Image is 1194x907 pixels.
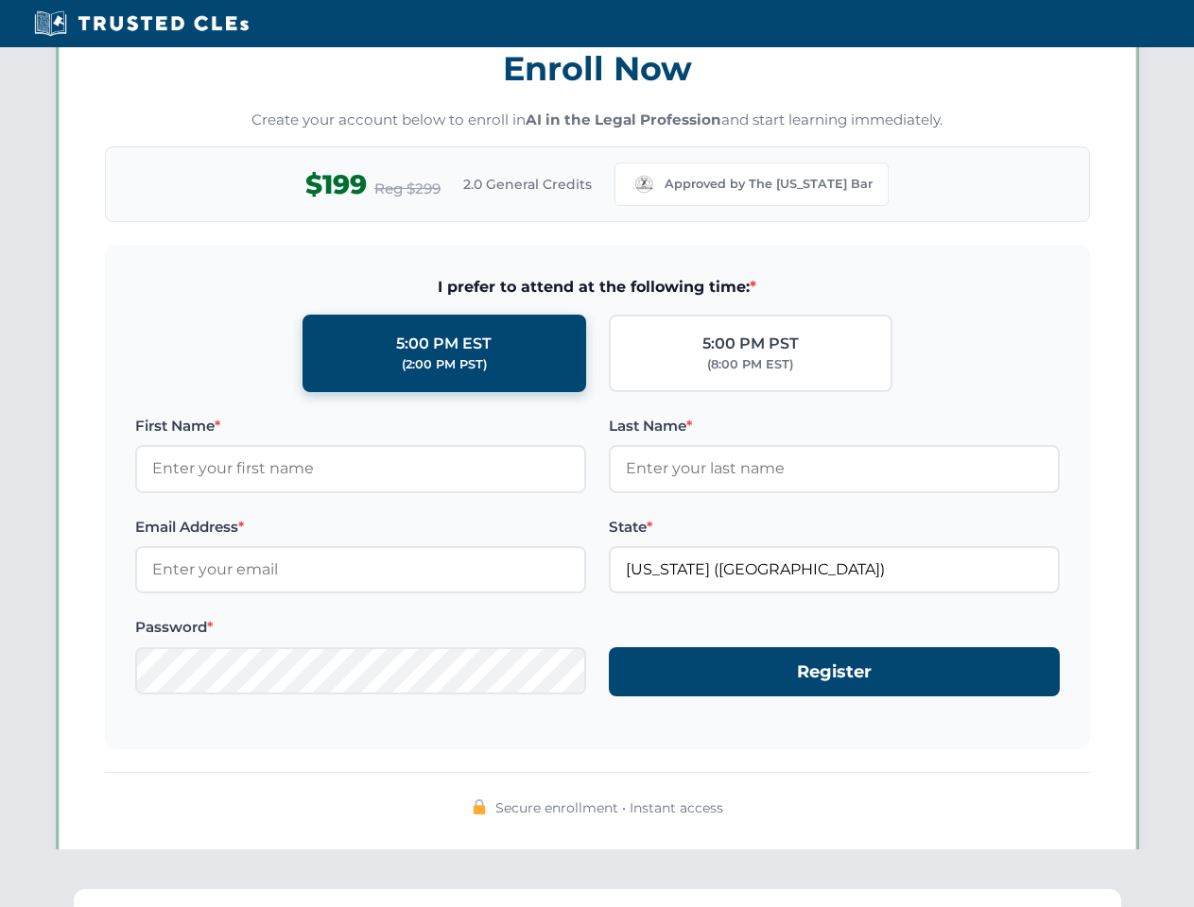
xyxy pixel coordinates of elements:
[495,797,723,818] span: Secure enrollment • Instant access
[402,355,487,374] div: (2:00 PM PST)
[463,174,592,195] span: 2.0 General Credits
[105,110,1090,131] p: Create your account below to enroll in and start learning immediately.
[631,171,657,197] img: Missouri Bar
[707,355,793,374] div: (8:00 PM EST)
[28,9,254,38] img: Trusted CLEs
[526,111,721,128] strong: AI in the Legal Profession
[609,516,1060,539] label: State
[305,163,367,206] span: $199
[374,178,441,200] span: Reg $299
[105,39,1090,98] h3: Enroll Now
[135,415,586,437] label: First Name
[609,546,1060,593] input: Missouri (MO)
[609,647,1060,697] button: Register
[135,546,586,593] input: Enter your email
[609,445,1060,492] input: Enter your last name
[472,799,487,814] img: 🔒
[135,516,586,539] label: Email Address
[135,616,586,639] label: Password
[396,332,492,356] div: 5:00 PM EST
[609,415,1060,437] label: Last Name
[665,175,873,194] span: Approved by The [US_STATE] Bar
[702,332,799,356] div: 5:00 PM PST
[135,275,1060,299] span: I prefer to attend at the following time:
[135,445,586,492] input: Enter your first name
